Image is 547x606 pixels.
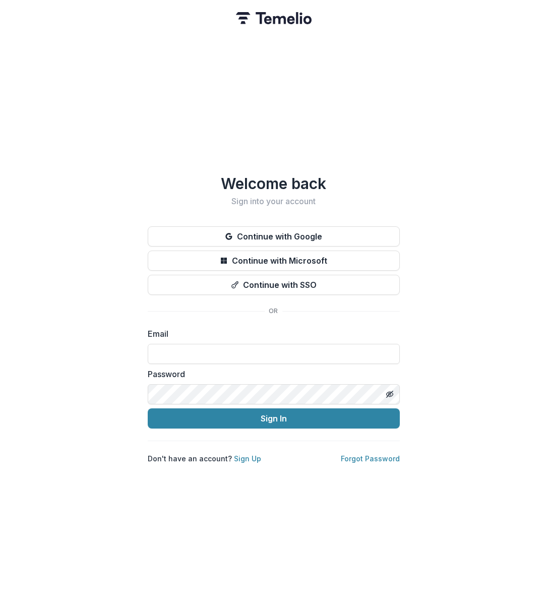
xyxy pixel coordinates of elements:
h1: Welcome back [148,174,400,193]
button: Toggle password visibility [382,386,398,402]
a: Forgot Password [341,454,400,463]
a: Sign Up [234,454,261,463]
button: Sign In [148,408,400,429]
button: Continue with Google [148,226,400,247]
label: Email [148,328,394,340]
img: Temelio [236,12,312,24]
button: Continue with SSO [148,275,400,295]
button: Continue with Microsoft [148,251,400,271]
p: Don't have an account? [148,453,261,464]
label: Password [148,368,394,380]
h2: Sign into your account [148,197,400,206]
